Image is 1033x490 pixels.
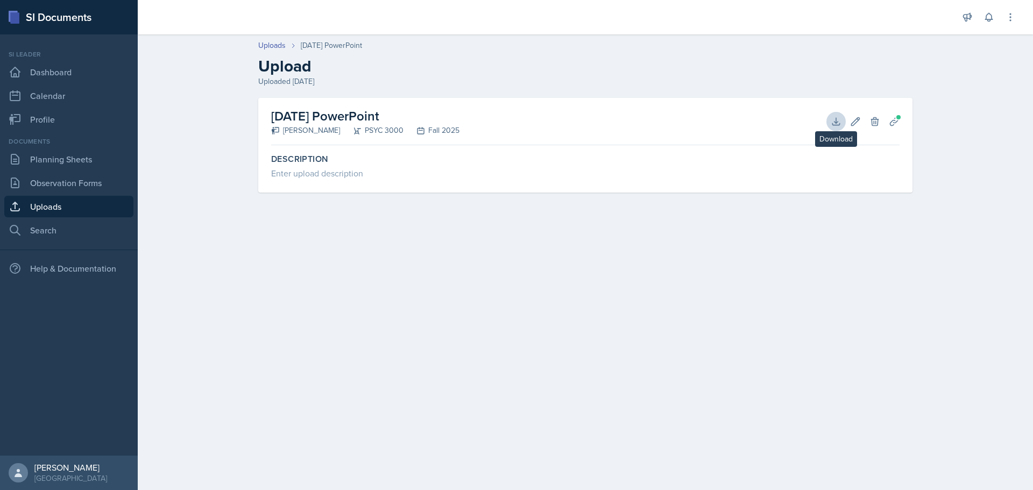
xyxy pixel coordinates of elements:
div: Enter upload description [271,167,900,180]
a: Observation Forms [4,172,133,194]
div: Help & Documentation [4,258,133,279]
div: Fall 2025 [404,125,459,136]
div: [GEOGRAPHIC_DATA] [34,473,107,484]
a: Planning Sheets [4,148,133,170]
div: Uploaded [DATE] [258,76,912,87]
a: Dashboard [4,61,133,83]
button: Download [826,112,846,131]
div: PSYC 3000 [340,125,404,136]
a: Uploads [4,196,133,217]
h2: Upload [258,56,912,76]
a: Search [4,219,133,241]
div: [PERSON_NAME] [34,462,107,473]
div: Si leader [4,49,133,59]
div: [DATE] PowerPoint [301,40,362,51]
a: Profile [4,109,133,130]
div: [PERSON_NAME] [271,125,340,136]
label: Description [271,154,900,165]
h2: [DATE] PowerPoint [271,106,459,126]
a: Calendar [4,85,133,106]
a: Uploads [258,40,286,51]
div: Documents [4,137,133,146]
